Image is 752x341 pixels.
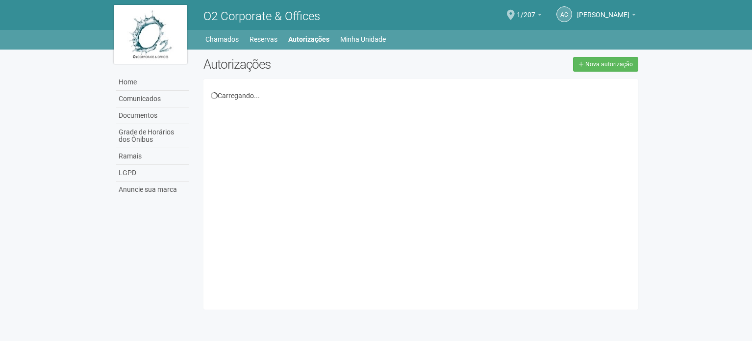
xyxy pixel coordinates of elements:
[556,6,572,22] a: AC
[211,91,631,100] div: Carregando...
[250,32,277,46] a: Reservas
[288,32,329,46] a: Autorizações
[116,148,189,165] a: Ramais
[517,1,535,19] span: 1/207
[116,107,189,124] a: Documentos
[116,165,189,182] a: LGPD
[585,61,633,68] span: Nova autorização
[340,32,386,46] a: Minha Unidade
[203,57,413,72] h2: Autorizações
[116,182,189,198] a: Anuncie sua marca
[577,1,629,19] span: Andréa Cunha
[114,5,187,64] img: logo.jpg
[116,124,189,148] a: Grade de Horários dos Ônibus
[577,12,636,20] a: [PERSON_NAME]
[517,12,542,20] a: 1/207
[573,57,638,72] a: Nova autorização
[116,91,189,107] a: Comunicados
[205,32,239,46] a: Chamados
[116,74,189,91] a: Home
[203,9,320,23] span: O2 Corporate & Offices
